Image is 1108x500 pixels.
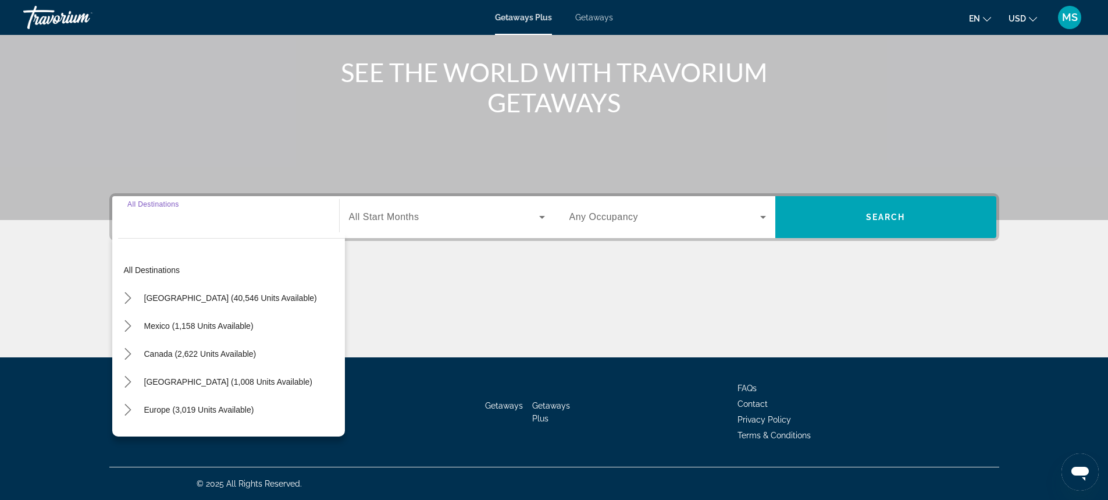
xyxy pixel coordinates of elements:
a: Contact [738,399,768,409]
span: All Destinations [127,200,179,208]
a: Getaways [575,13,613,22]
span: [GEOGRAPHIC_DATA] (40,546 units available) [144,293,317,303]
span: All Start Months [349,212,419,222]
button: Search [775,196,996,238]
button: Toggle Mexico (1,158 units available) submenu [118,316,138,336]
span: Search [866,212,906,222]
a: Privacy Policy [738,415,791,424]
a: Getaways Plus [532,401,570,423]
span: Canada (2,622 units available) [144,349,256,359]
div: Search widget [112,196,996,238]
span: USD [1009,14,1026,23]
input: Select destination [127,211,324,225]
span: [GEOGRAPHIC_DATA] (1,008 units available) [144,377,312,386]
iframe: Button to launch messaging window [1061,453,1099,491]
span: Europe (3,019 units available) [144,405,254,414]
span: Mexico (1,158 units available) [144,321,254,331]
span: en [969,14,980,23]
h1: SEE THE WORLD WITH TRAVORIUM GETAWAYS [336,57,772,118]
span: © 2025 All Rights Reserved. [197,479,302,488]
a: Travorium [23,2,140,33]
button: User Menu [1054,5,1085,30]
button: Select destination: Mexico (1,158 units available) [138,315,259,336]
a: Getaways [485,401,523,410]
a: Getaways Plus [495,13,552,22]
a: Terms & Conditions [738,431,811,440]
button: Select destination: Europe (3,019 units available) [138,399,260,420]
button: Toggle United States (40,546 units available) submenu [118,288,138,308]
span: All destinations [124,265,180,275]
button: Change language [969,10,991,27]
button: Toggle Canada (2,622 units available) submenu [118,344,138,364]
button: Select destination: All destinations [118,260,345,281]
a: FAQs [738,384,757,393]
button: Select destination: Canada (2,622 units available) [138,343,262,364]
button: Select destination: United States (40,546 units available) [138,288,323,308]
button: Toggle Caribbean & Atlantic Islands (1,008 units available) submenu [118,372,138,392]
span: Any Occupancy [569,212,639,222]
div: Destination options [112,232,345,437]
button: Change currency [1009,10,1037,27]
span: MS [1062,12,1078,23]
button: Select destination: Australia (238 units available) [138,427,312,448]
button: Toggle Europe (3,019 units available) submenu [118,400,138,420]
button: Toggle Australia (238 units available) submenu [118,428,138,448]
button: Select destination: Caribbean & Atlantic Islands (1,008 units available) [138,371,318,392]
